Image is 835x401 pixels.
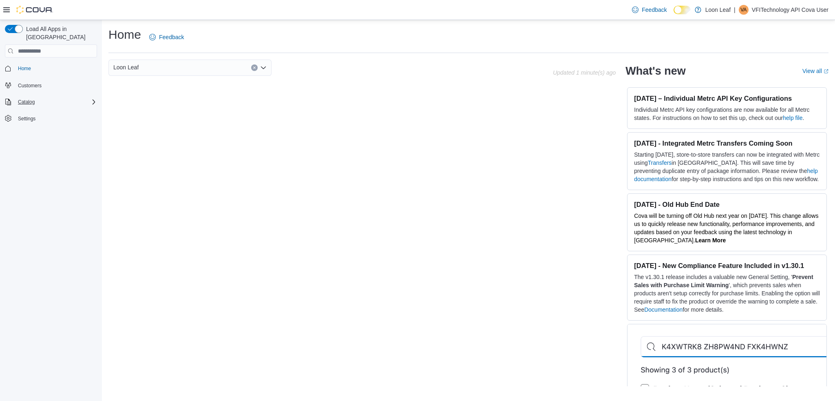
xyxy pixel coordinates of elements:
[634,168,818,182] a: help documentation
[705,5,731,15] p: Loon Leaf
[644,306,683,313] a: Documentation
[634,139,820,147] h3: [DATE] - Integrated Metrc Transfers Coming Soon
[674,6,691,14] input: Dark Mode
[634,94,820,102] h3: [DATE] – Individual Metrc API Key Configurations
[634,261,820,270] h3: [DATE] - New Compliance Feature Included in v1.30.1
[15,97,97,107] span: Catalog
[108,27,141,43] h1: Home
[18,82,42,89] span: Customers
[18,65,31,72] span: Home
[634,273,820,314] p: The v1.30.1 release includes a valuable new General Setting, ' ', which prevents sales when produ...
[16,6,53,14] img: Cova
[251,64,258,71] button: Clear input
[260,64,267,71] button: Open list of options
[15,64,34,73] a: Home
[634,274,813,288] strong: Prevent Sales with Purchase Limit Warning
[15,81,45,91] a: Customers
[15,97,38,107] button: Catalog
[2,113,100,124] button: Settings
[740,5,747,15] span: VA
[113,62,139,72] span: Loon Leaf
[2,79,100,91] button: Customers
[752,5,828,15] p: VFITechnology API Cova User
[783,115,802,121] a: help file
[634,151,820,183] p: Starting [DATE], store-to-store transfers can now be integrated with Metrc using in [GEOGRAPHIC_D...
[695,237,726,244] a: Learn More
[23,25,97,41] span: Load All Apps in [GEOGRAPHIC_DATA]
[634,213,818,244] span: Cova will be turning off Old Hub next year on [DATE]. This change allows us to quickly release ne...
[159,33,184,41] span: Feedback
[824,69,828,74] svg: External link
[802,68,828,74] a: View allExternal link
[629,2,670,18] a: Feedback
[15,80,97,90] span: Customers
[2,62,100,74] button: Home
[18,99,35,105] span: Catalog
[642,6,667,14] span: Feedback
[734,5,736,15] p: |
[15,114,39,124] a: Settings
[146,29,187,45] a: Feedback
[648,160,672,166] a: Transfers
[15,113,97,124] span: Settings
[5,59,97,146] nav: Complex example
[18,115,35,122] span: Settings
[553,69,616,76] p: Updated 1 minute(s) ago
[634,200,820,208] h3: [DATE] - Old Hub End Date
[2,96,100,108] button: Catalog
[739,5,749,15] div: VFITechnology API Cova User
[15,63,97,73] span: Home
[634,106,820,122] p: Individual Metrc API key configurations are now available for all Metrc states. For instructions ...
[625,64,685,78] h2: What's new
